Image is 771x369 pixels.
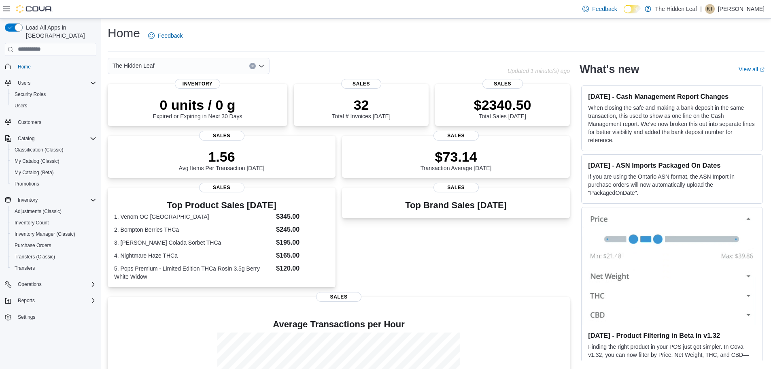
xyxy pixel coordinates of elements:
span: Promotions [15,181,39,187]
button: Settings [2,311,100,323]
button: Home [2,61,100,73]
span: Transfers [15,265,35,271]
span: Inventory Manager (Classic) [15,231,75,237]
span: Inventory [18,197,38,203]
div: Total Sales [DATE] [474,97,531,119]
span: Home [18,64,31,70]
span: Home [15,62,96,72]
a: View allExternal link [739,66,765,73]
a: Promotions [11,179,42,189]
dd: $345.00 [276,212,329,222]
a: Inventory Count [11,218,52,228]
button: Catalog [2,133,100,144]
span: Sales [482,79,523,89]
span: Feedback [592,5,617,13]
span: Security Roles [11,90,96,99]
p: 1.56 [179,149,265,165]
input: Dark Mode [624,5,641,13]
button: Open list of options [258,63,265,69]
button: Clear input [249,63,256,69]
a: My Catalog (Beta) [11,168,57,177]
span: Sales [316,292,361,302]
span: Transfers [11,263,96,273]
dd: $245.00 [276,225,329,235]
span: Feedback [158,32,183,40]
span: Customers [15,117,96,127]
span: Reports [18,297,35,304]
h3: [DATE] - ASN Imports Packaged On Dates [588,161,756,169]
span: Settings [15,312,96,322]
button: Catalog [15,134,38,143]
dt: 1. Venom OG [GEOGRAPHIC_DATA] [114,213,273,221]
a: Settings [15,312,38,322]
a: Inventory Manager (Classic) [11,229,79,239]
span: Sales [341,79,382,89]
span: Operations [18,281,42,288]
button: Reports [15,296,38,305]
span: Classification (Classic) [11,145,96,155]
div: Expired or Expiring in Next 30 Days [153,97,242,119]
button: Inventory [15,195,41,205]
span: Adjustments (Classic) [11,207,96,216]
button: Inventory Count [8,217,100,228]
a: My Catalog (Classic) [11,156,63,166]
p: [PERSON_NAME] [718,4,765,14]
p: $2340.50 [474,97,531,113]
p: | [700,4,702,14]
a: Classification (Classic) [11,145,67,155]
span: Sales [433,183,479,192]
span: KT [707,4,713,14]
span: Settings [18,314,35,320]
span: My Catalog (Classic) [11,156,96,166]
button: Purchase Orders [8,240,100,251]
a: Security Roles [11,90,49,99]
span: My Catalog (Classic) [15,158,59,164]
div: Transaction Average [DATE] [421,149,492,171]
img: Cova [16,5,53,13]
span: Promotions [11,179,96,189]
span: Inventory [175,79,220,89]
span: Users [11,101,96,111]
dd: $165.00 [276,251,329,260]
span: Catalog [15,134,96,143]
span: Sales [433,131,479,141]
span: Operations [15,279,96,289]
div: Kenneth Townsend [705,4,715,14]
dt: 4. Nightmare Haze THCa [114,252,273,260]
span: Sales [199,131,244,141]
button: Operations [2,279,100,290]
button: Transfers (Classic) [8,251,100,262]
button: Classification (Classic) [8,144,100,156]
p: 0 units / 0 g [153,97,242,113]
p: Updated 1 minute(s) ago [508,68,570,74]
button: Users [2,77,100,89]
h1: Home [108,25,140,41]
p: The Hidden Leaf [655,4,697,14]
span: Transfers (Classic) [11,252,96,262]
p: 32 [332,97,390,113]
a: Feedback [145,28,186,44]
button: Security Roles [8,89,100,100]
span: Load All Apps in [GEOGRAPHIC_DATA] [23,23,96,40]
span: The Hidden Leaf [113,61,155,70]
a: Customers [15,117,45,127]
a: Users [11,101,30,111]
a: Transfers [11,263,38,273]
span: Users [15,102,27,109]
svg: External link [760,67,765,72]
span: Inventory [15,195,96,205]
h4: Average Transactions per Hour [114,320,563,329]
span: My Catalog (Beta) [11,168,96,177]
button: Customers [2,116,100,128]
a: Adjustments (Classic) [11,207,65,216]
span: Sales [199,183,244,192]
button: Transfers [8,262,100,274]
button: My Catalog (Beta) [8,167,100,178]
span: Security Roles [15,91,46,98]
button: Users [8,100,100,111]
span: Inventory Manager (Classic) [11,229,96,239]
span: Inventory Count [11,218,96,228]
h3: [DATE] - Product Filtering in Beta in v1.32 [588,331,756,339]
button: Operations [15,279,45,289]
a: Home [15,62,34,72]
